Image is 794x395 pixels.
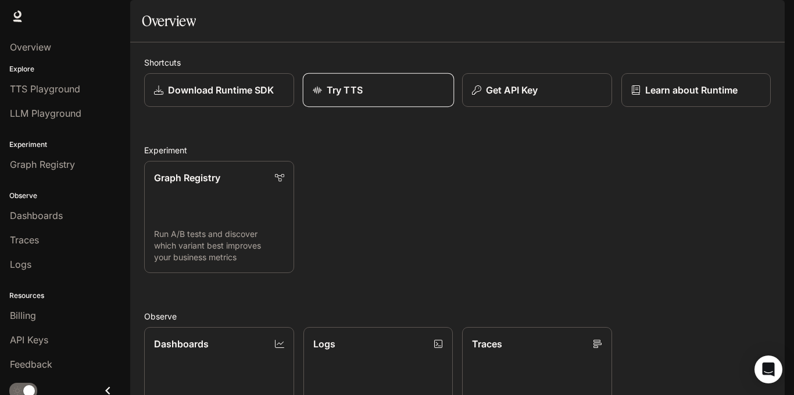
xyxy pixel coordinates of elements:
div: Open Intercom Messenger [754,355,782,383]
a: Graph RegistryRun A/B tests and discover which variant best improves your business metrics [144,161,294,273]
p: Try TTS [327,83,363,97]
h2: Shortcuts [144,56,771,69]
p: Graph Registry [154,171,220,185]
h2: Observe [144,310,771,322]
button: Get API Key [462,73,612,107]
p: Learn about Runtime [645,83,738,97]
a: Learn about Runtime [621,73,771,107]
h2: Experiment [144,144,771,156]
a: Try TTS [302,73,453,107]
p: Traces [472,337,502,351]
p: Dashboards [154,337,209,351]
a: Download Runtime SDK [144,73,294,107]
p: Download Runtime SDK [168,83,274,97]
p: Get API Key [486,83,538,97]
p: Logs [313,337,335,351]
p: Run A/B tests and discover which variant best improves your business metrics [154,228,284,263]
h1: Overview [142,9,196,33]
